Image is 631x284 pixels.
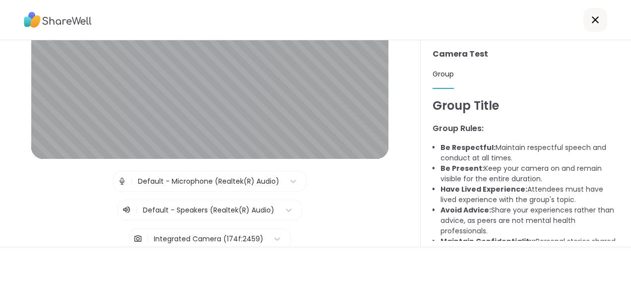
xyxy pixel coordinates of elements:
b: Be Present: [441,163,484,173]
span: Group [433,69,454,79]
b: Avoid Advice: [441,205,491,215]
li: Share your experiences rather than advice, as peers are not mental health professionals. [441,205,619,236]
h1: Group Title [433,97,619,115]
h3: Camera Test [433,48,619,60]
li: Keep your camera on and remain visible for the entire duration. [441,163,619,184]
li: Attendees must have lived experience with the group's topic. [441,184,619,205]
img: Camera [133,229,142,249]
img: Microphone [118,171,126,191]
img: ShareWell Logo [24,8,92,31]
div: Integrated Camera (174f:2459) [154,234,263,244]
li: Personal stories shared in a group should remain private and should not be shared with anyone in ... [441,236,619,278]
b: Have Lived Experience: [441,184,527,194]
span: | [130,171,133,191]
li: Maintain respectful speech and conduct at all times. [441,142,619,163]
span: | [135,204,138,216]
span: | [146,229,149,249]
b: Be Respectful: [441,142,496,152]
div: Default - Microphone (Realtek(R) Audio) [138,176,279,187]
h3: Group Rules: [433,123,619,135]
b: Maintain Confidentiality: [441,236,536,246]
